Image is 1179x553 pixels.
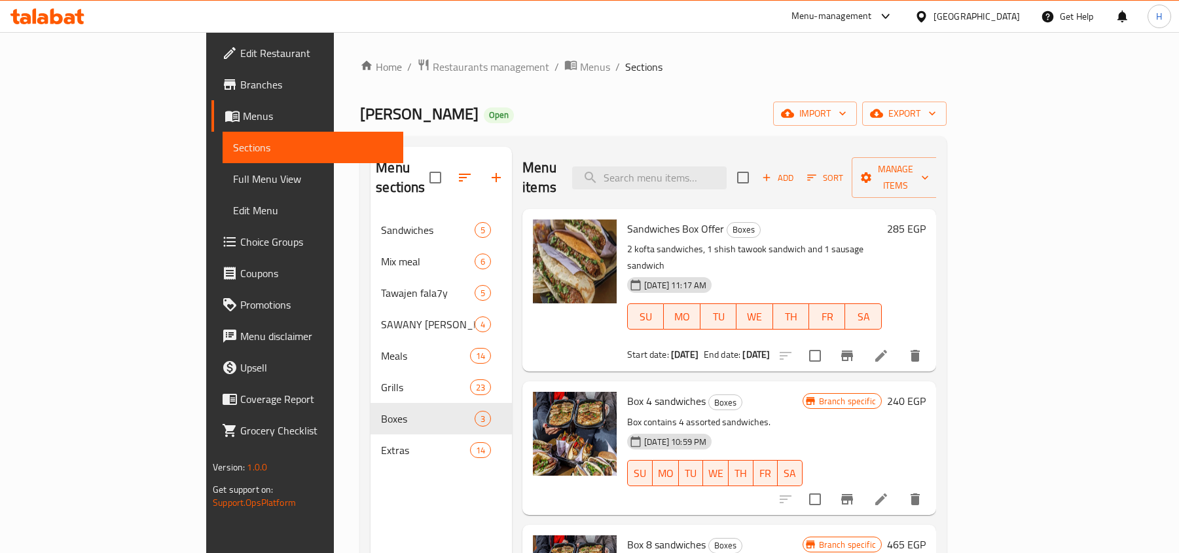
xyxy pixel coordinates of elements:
[407,59,412,75] li: /
[471,350,490,362] span: 14
[422,164,449,191] span: Select all sections
[1156,9,1162,24] span: H
[470,348,491,364] div: items
[862,102,947,126] button: export
[371,372,512,403] div: Grills23
[247,459,267,476] span: 1.0.0
[475,413,490,425] span: 3
[708,464,723,483] span: WE
[533,392,617,476] img: Box 4 sandwiches
[734,464,748,483] span: TH
[240,391,393,407] span: Coverage Report
[223,132,403,163] a: Sections
[580,59,610,75] span: Menus
[804,168,846,188] button: Sort
[852,157,939,198] button: Manage items
[522,158,556,197] h2: Menu items
[533,219,617,303] img: Sandwiches Box Offer
[778,460,803,486] button: SA
[554,59,559,75] li: /
[934,9,1020,24] div: [GEOGRAPHIC_DATA]
[240,77,393,92] span: Branches
[371,340,512,372] div: Meals14
[862,161,929,194] span: Manage items
[240,328,393,344] span: Menu disclaimer
[706,307,731,326] span: TU
[213,494,296,511] a: Support.OpsPlatform
[381,348,470,364] span: Meals
[807,170,843,185] span: Sort
[484,107,514,123] div: Open
[887,392,926,410] h6: 240 EGP
[211,320,403,352] a: Menu disclaimer
[371,214,512,246] div: Sandwiches5
[814,539,881,551] span: Branch specific
[615,59,620,75] li: /
[658,464,674,483] span: MO
[814,307,840,326] span: FR
[381,379,470,395] span: Grills
[736,303,772,330] button: WE
[773,102,857,126] button: import
[240,45,393,61] span: Edit Restaurant
[371,309,512,340] div: SAWANY [PERSON_NAME]4
[381,254,475,269] span: Mix meal
[791,9,872,24] div: Menu-management
[433,59,549,75] span: Restaurants management
[371,277,512,309] div: Tawajen fala7y5
[801,486,829,513] span: Select to update
[709,395,742,410] span: Boxes
[211,383,403,415] a: Coverage Report
[627,414,803,430] p: Box contains 4 assorted sandwiches.
[240,360,393,375] span: Upsell
[371,209,512,471] nav: Menu sections
[627,346,669,363] span: Start date:
[639,279,712,292] span: [DATE] 11:17 AM
[778,307,804,326] span: TH
[729,460,753,486] button: TH
[213,459,245,476] span: Version:
[470,379,491,395] div: items
[727,222,760,237] span: Boxes
[213,481,273,498] span: Get support on:
[371,434,512,466] div: Extras14
[471,444,490,457] span: 14
[801,342,829,370] span: Select to update
[633,307,659,326] span: SU
[742,307,767,326] span: WE
[760,170,795,185] span: Add
[831,484,863,515] button: Branch-specific-item
[381,222,475,238] span: Sandwiches
[627,391,706,411] span: Box 4 sandwiches
[887,219,926,238] h6: 285 EGP
[211,415,403,446] a: Grocery Checklist
[475,256,490,268] span: 6
[240,297,393,313] span: Promotions
[417,58,549,75] a: Restaurants management
[381,411,475,427] span: Boxes
[653,460,679,486] button: MO
[809,303,845,330] button: FR
[639,436,712,448] span: [DATE] 10:59 PM
[233,171,393,187] span: Full Menu View
[564,58,610,75] a: Menus
[572,166,727,189] input: search
[371,246,512,277] div: Mix meal6
[475,224,490,237] span: 5
[684,464,698,483] span: TU
[627,219,724,238] span: Sandwiches Box Offer
[381,316,475,332] span: SAWANY [PERSON_NAME]
[627,241,882,274] p: 2 kofta sandwiches, 1 shish tawook sandwich and 1 sausage sandwich
[211,352,403,383] a: Upsell
[381,442,470,458] span: Extras
[481,162,512,193] button: Add section
[240,423,393,438] span: Grocery Checklist
[799,168,852,188] span: Sort items
[873,491,889,507] a: Edit menu item
[899,340,931,372] button: delete
[899,484,931,515] button: delete
[753,460,778,486] button: FR
[873,348,889,364] a: Edit menu item
[240,265,393,281] span: Coupons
